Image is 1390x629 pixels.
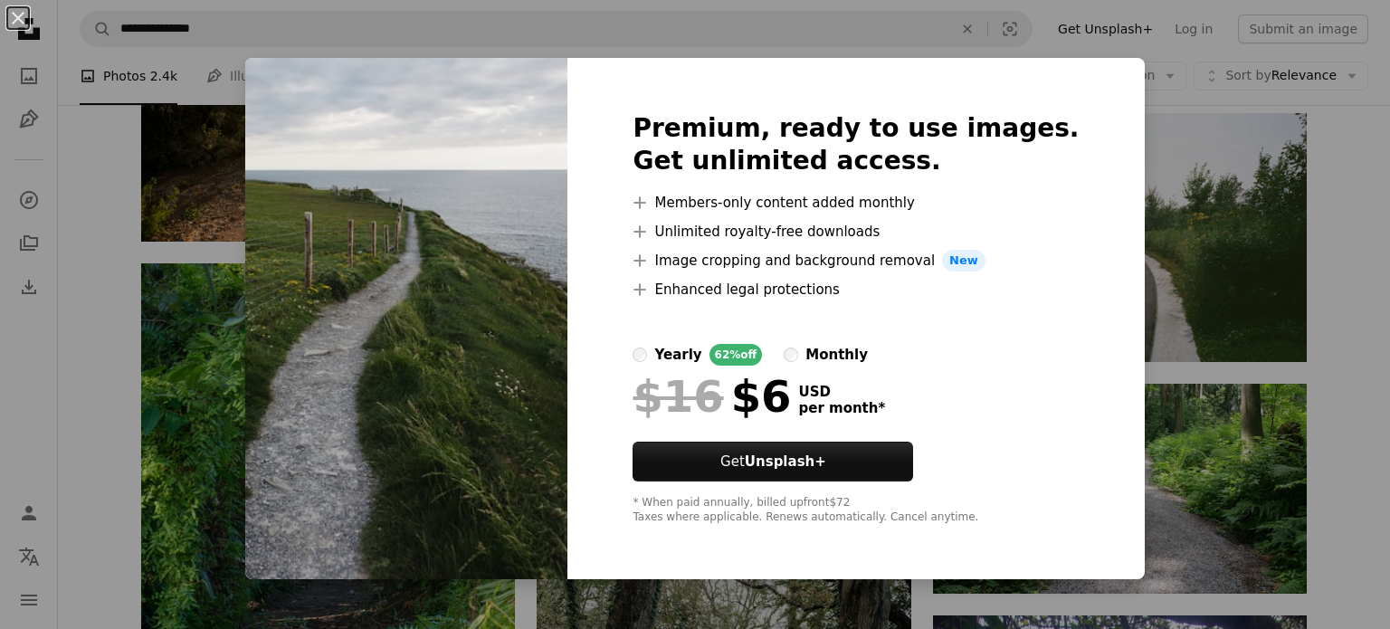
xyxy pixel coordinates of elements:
[633,442,913,481] button: GetUnsplash+
[633,112,1079,177] h2: Premium, ready to use images. Get unlimited access.
[633,250,1079,272] li: Image cropping and background removal
[633,192,1079,214] li: Members-only content added monthly
[745,453,826,470] strong: Unsplash+
[633,373,791,420] div: $6
[798,384,885,400] span: USD
[633,373,723,420] span: $16
[942,250,985,272] span: New
[633,221,1079,243] li: Unlimited royalty-free downloads
[784,348,798,362] input: monthly
[709,344,763,366] div: 62% off
[245,58,567,579] img: premium_photo-1664127534791-fe235a19c2ce
[805,344,868,366] div: monthly
[798,400,885,416] span: per month *
[633,279,1079,300] li: Enhanced legal protections
[633,496,1079,525] div: * When paid annually, billed upfront $72 Taxes where applicable. Renews automatically. Cancel any...
[654,344,701,366] div: yearly
[633,348,647,362] input: yearly62%off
